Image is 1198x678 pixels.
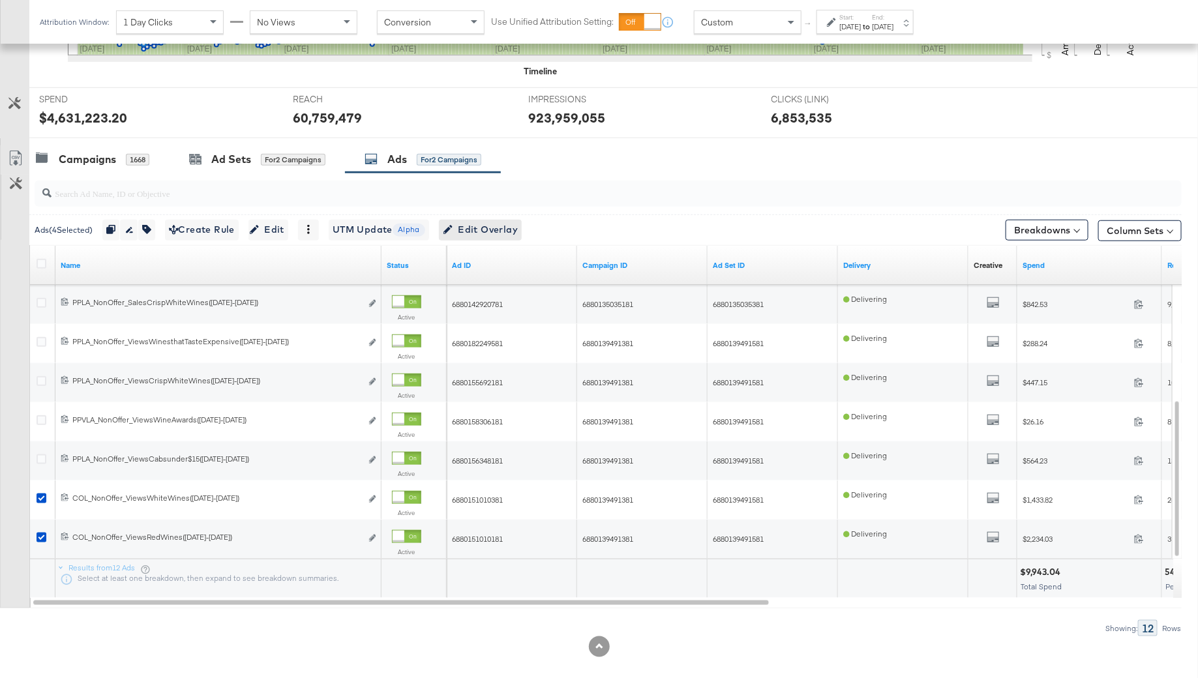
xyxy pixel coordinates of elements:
[1098,220,1182,241] button: Column Sets
[1167,377,1188,387] span: 10,322
[261,154,325,166] div: for 2 Campaigns
[1023,534,1129,544] span: $2,234.03
[392,391,421,400] label: Active
[713,377,764,387] span: 6880139491581
[582,299,633,309] span: 6880135035181
[582,456,633,465] span: 6880139491381
[39,93,137,106] span: SPEND
[387,260,442,271] a: Shows the current state of your Ad.
[52,175,1077,201] input: Search Ad Name, ID or Objective
[843,411,887,421] span: Delivering
[843,294,887,304] span: Delivering
[329,220,429,241] button: UTM UpdateAlpha
[713,299,764,309] span: 6880135035381
[713,260,833,271] a: Your Ad Set ID.
[1167,495,1188,505] span: 24,125
[1105,624,1138,633] div: Showing:
[126,154,149,166] div: 1668
[252,222,284,238] span: Edit
[417,154,481,166] div: for 2 Campaigns
[582,338,633,348] span: 6880139491381
[974,260,1002,271] a: Shows the creative associated with your ad.
[59,152,116,167] div: Campaigns
[72,532,361,542] div: COL_NonOffer_ViewsRedWines([DATE]-[DATE])
[452,534,503,544] span: 6880151010181
[771,93,869,106] span: CLICKS (LINK)
[392,508,421,517] label: Active
[72,415,361,425] div: PPVLA_NonOffer_ViewsWineAwards([DATE]-[DATE])
[528,93,626,106] span: IMPRESSIONS
[1023,417,1129,426] span: $26.16
[1167,299,1184,309] span: 9,220
[452,299,503,309] span: 6880142920781
[72,493,361,503] div: COL_NonOffer_ViewsWhiteWines([DATE]-[DATE])
[843,450,887,460] span: Delivering
[872,22,893,32] div: [DATE]
[35,224,93,236] div: Ads ( 4 Selected)
[1167,534,1188,544] span: 31,394
[169,222,235,238] span: Create Rule
[1023,260,1157,271] a: The total amount spent to date.
[165,220,239,241] button: Create Rule
[803,22,815,27] span: ↑
[1167,338,1184,348] span: 8,263
[1021,582,1062,591] span: Total Spend
[843,372,887,382] span: Delivering
[1167,456,1188,465] span: 13,952
[491,16,614,28] label: Use Unified Attribution Setting:
[211,152,251,167] div: Ad Sets
[1124,25,1136,55] text: Actions
[582,417,633,426] span: 6880139491381
[974,260,1002,271] div: Creative
[582,495,633,505] span: 6880139491381
[72,297,361,308] div: PPLA_NonOffer_SalesCrispWhiteWines([DATE]-[DATE])
[392,430,421,439] label: Active
[582,260,702,271] a: Your Ad Set Campaign ID.
[452,377,503,387] span: 6880155692181
[713,417,764,426] span: 6880139491581
[839,22,861,32] div: [DATE]
[1023,456,1129,465] span: $564.23
[443,222,518,238] span: Edit Overlay
[293,108,363,127] div: 60,759,479
[39,108,127,127] div: $4,631,223.20
[701,16,733,28] span: Custom
[393,224,425,236] span: Alpha
[452,260,572,271] a: Your Ad ID.
[392,313,421,321] label: Active
[72,454,361,464] div: PPLA_NonOffer_ViewsCabsunder$15([DATE]-[DATE])
[528,108,605,127] div: 923,959,055
[123,16,173,28] span: 1 Day Clicks
[387,152,407,167] div: Ads
[439,220,522,241] button: Edit Overlay
[713,495,764,505] span: 6880139491581
[452,456,503,465] span: 6880156348181
[771,108,833,127] div: 6,853,535
[392,469,421,478] label: Active
[1165,582,1190,591] span: People
[582,377,633,387] span: 6880139491381
[843,490,887,499] span: Delivering
[392,548,421,556] label: Active
[713,534,764,544] span: 6880139491581
[1165,566,1194,578] div: 54,195
[257,16,295,28] span: No Views
[39,18,110,27] div: Attribution Window:
[843,333,887,343] span: Delivering
[1167,417,1179,426] span: 813
[72,376,361,386] div: PPLA_NonOffer_ViewsCrispWhiteWines([DATE]-[DATE])
[872,13,893,22] label: End:
[582,534,633,544] span: 6880139491381
[843,260,963,271] a: Reflects the ability of your Ad to achieve delivery.
[384,16,431,28] span: Conversion
[1023,495,1129,505] span: $1,433.82
[1006,220,1088,241] button: Breakdowns
[713,338,764,348] span: 6880139491581
[61,260,376,271] a: Ad Name.
[843,529,887,538] span: Delivering
[1020,566,1064,578] div: $9,943.04
[1023,299,1129,309] span: $842.53
[1138,620,1158,636] div: 12
[333,222,425,238] span: UTM Update
[839,13,861,22] label: Start:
